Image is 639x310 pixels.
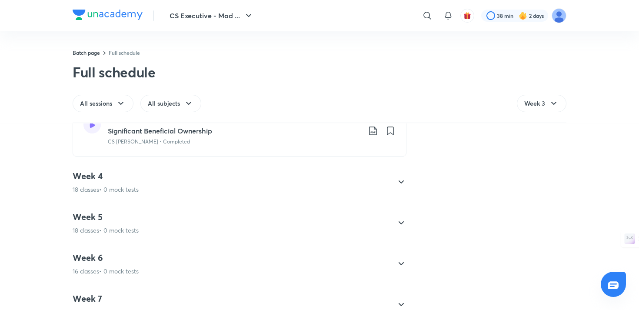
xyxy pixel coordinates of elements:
[109,49,140,56] a: Full schedule
[73,226,139,235] p: 18 classes • 0 mock tests
[73,105,406,157] a: COMPANY LAW & PRACTICESignificant Beneficial OwnershipCS [PERSON_NAME] • Completed
[66,211,406,235] div: Week 518 classes• 0 mock tests
[552,8,566,23] img: sumit kumar
[108,126,361,136] h3: Significant Beneficial Ownership
[164,7,259,24] button: CS Executive - Mod ...
[73,10,143,20] img: Company Logo
[80,99,112,108] span: All sessions
[108,138,190,146] p: CS [PERSON_NAME] • Completed
[73,170,139,182] h4: Week 4
[73,49,100,56] a: Batch page
[66,170,406,194] div: Week 418 classes• 0 mock tests
[73,211,139,223] h4: Week 5
[148,99,180,108] span: All subjects
[73,267,139,276] p: 16 classes • 0 mock tests
[73,63,156,81] div: Full schedule
[524,99,545,108] span: Week 3
[73,10,143,22] a: Company Logo
[460,9,474,23] button: avatar
[463,12,471,20] img: avatar
[66,252,406,276] div: Week 616 classes• 0 mock tests
[73,293,136,304] h4: Week 7
[73,252,139,263] h4: Week 6
[73,185,139,194] p: 18 classes • 0 mock tests
[519,11,527,20] img: streak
